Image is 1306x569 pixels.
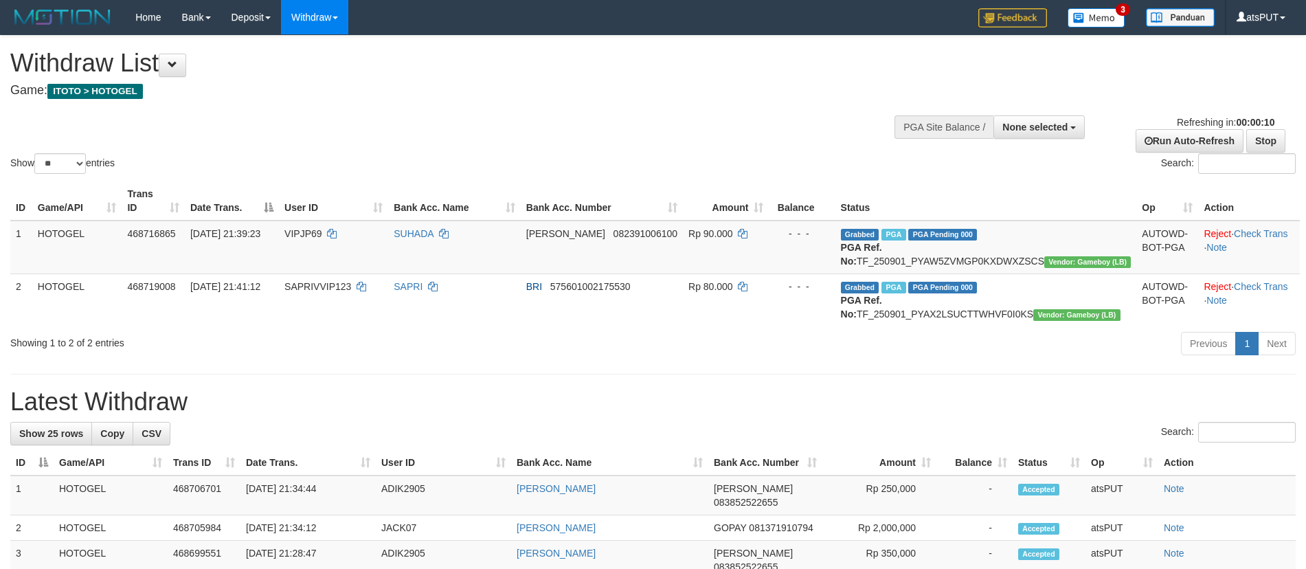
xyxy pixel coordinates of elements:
[10,49,857,77] h1: Withdraw List
[394,228,434,239] a: SUHADA
[683,181,769,221] th: Amount: activate to sort column ascending
[822,476,936,515] td: Rp 250,000
[10,153,115,174] label: Show entries
[10,450,54,476] th: ID: activate to sort column descending
[1246,129,1285,153] a: Stop
[133,422,170,445] a: CSV
[142,428,161,439] span: CSV
[841,295,882,320] b: PGA Ref. No:
[10,221,32,274] td: 1
[1198,422,1296,443] input: Search:
[1206,242,1227,253] a: Note
[1146,8,1215,27] img: panduan.png
[688,281,733,292] span: Rp 80.000
[47,84,143,99] span: ITOTO > HOTOGEL
[1018,523,1059,535] span: Accepted
[19,428,83,439] span: Show 25 rows
[517,548,596,559] a: [PERSON_NAME]
[841,229,879,241] span: Grabbed
[394,281,423,292] a: SAPRI
[190,228,260,239] span: [DATE] 21:39:23
[54,450,168,476] th: Game/API: activate to sort column ascending
[993,115,1085,139] button: None selected
[936,476,1013,515] td: -
[240,450,376,476] th: Date Trans.: activate to sort column ascending
[1136,221,1198,274] td: AUTOWD-BOT-PGA
[1136,274,1198,326] td: AUTOWD-BOT-PGA
[1158,450,1296,476] th: Action
[749,522,813,533] span: Copy 081371910794 to clipboard
[1136,181,1198,221] th: Op: activate to sort column ascending
[1044,256,1131,268] span: Vendor URL: https://dashboard.q2checkout.com/secure
[168,450,240,476] th: Trans ID: activate to sort column ascending
[1164,483,1184,494] a: Note
[835,181,1137,221] th: Status
[240,515,376,541] td: [DATE] 21:34:12
[774,227,829,241] div: - - -
[1206,295,1227,306] a: Note
[1002,122,1068,133] span: None selected
[936,515,1013,541] td: -
[688,228,733,239] span: Rp 90.000
[122,181,184,221] th: Trans ID: activate to sort column ascending
[841,282,879,293] span: Grabbed
[10,476,54,515] td: 1
[881,282,905,293] span: Marked by atsPUT
[376,476,511,515] td: ADIK2905
[1198,153,1296,174] input: Search:
[34,153,86,174] select: Showentries
[1258,332,1296,355] a: Next
[1033,309,1120,321] span: Vendor URL: https://dashboard.q2checkout.com/secure
[1068,8,1125,27] img: Button%20Memo.svg
[908,229,977,241] span: PGA Pending
[284,228,322,239] span: VIPJP69
[835,221,1137,274] td: TF_250901_PYAW5ZVMGP0KXDWXZSCS
[127,228,175,239] span: 468716865
[32,181,122,221] th: Game/API: activate to sort column ascending
[1198,181,1300,221] th: Action
[91,422,133,445] a: Copy
[10,7,115,27] img: MOTION_logo.png
[1198,274,1300,326] td: · ·
[1161,153,1296,174] label: Search:
[1198,221,1300,274] td: · ·
[1136,129,1243,153] a: Run Auto-Refresh
[10,181,32,221] th: ID
[521,181,683,221] th: Bank Acc. Number: activate to sort column ascending
[517,522,596,533] a: [PERSON_NAME]
[32,274,122,326] td: HOTOGEL
[550,281,631,292] span: Copy 575601002175530 to clipboard
[714,522,746,533] span: GOPAY
[908,282,977,293] span: PGA Pending
[190,281,260,292] span: [DATE] 21:41:12
[1234,281,1288,292] a: Check Trans
[894,115,993,139] div: PGA Site Balance /
[10,274,32,326] td: 2
[526,281,542,292] span: BRI
[284,281,351,292] span: SAPRIVVIP123
[1164,548,1184,559] a: Note
[1235,332,1259,355] a: 1
[822,515,936,541] td: Rp 2,000,000
[10,422,92,445] a: Show 25 rows
[1018,484,1059,495] span: Accepted
[1204,228,1231,239] a: Reject
[1013,450,1085,476] th: Status: activate to sort column ascending
[714,548,793,559] span: [PERSON_NAME]
[1116,3,1130,16] span: 3
[714,497,778,508] span: Copy 083852522655 to clipboard
[168,476,240,515] td: 468706701
[10,84,857,98] h4: Game:
[1204,281,1231,292] a: Reject
[10,388,1296,416] h1: Latest Withdraw
[388,181,521,221] th: Bank Acc. Name: activate to sort column ascending
[54,476,168,515] td: HOTOGEL
[1085,476,1158,515] td: atsPUT
[517,483,596,494] a: [PERSON_NAME]
[1085,515,1158,541] td: atsPUT
[881,229,905,241] span: Marked by atsPUT
[714,483,793,494] span: [PERSON_NAME]
[1085,450,1158,476] th: Op: activate to sort column ascending
[100,428,124,439] span: Copy
[279,181,388,221] th: User ID: activate to sort column ascending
